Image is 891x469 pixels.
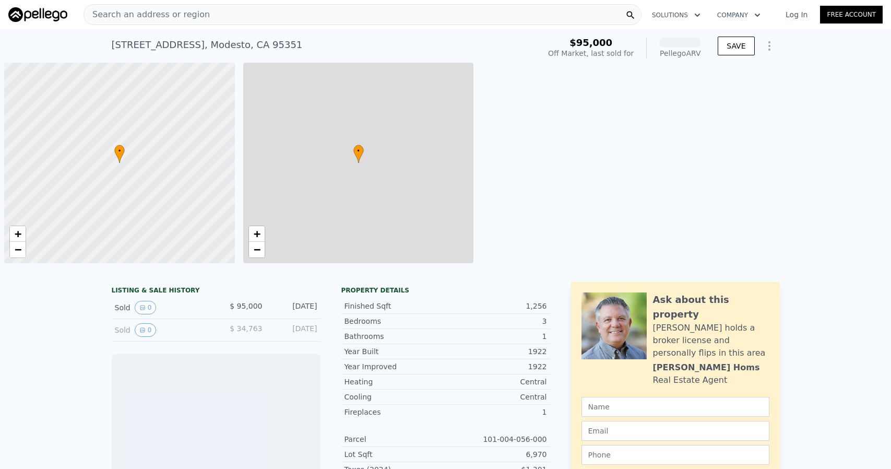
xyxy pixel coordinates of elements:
button: SAVE [718,37,754,55]
div: 3 [446,316,547,326]
div: Bedrooms [344,316,446,326]
div: 1922 [446,361,547,372]
div: Central [446,377,547,387]
span: $ 95,000 [230,302,262,310]
div: Heating [344,377,446,387]
span: $ 34,763 [230,324,262,333]
div: Year Improved [344,361,446,372]
span: • [353,146,364,156]
span: − [15,243,21,256]
div: Sold [115,301,208,314]
div: [DATE] [271,301,317,314]
div: Lot Sqft [344,449,446,460]
span: • [114,146,125,156]
span: Search an address or region [84,8,210,21]
span: − [253,243,260,256]
div: Ask about this property [653,292,769,322]
div: [PERSON_NAME] holds a broker license and personally flips in this area [653,322,769,359]
div: 1922 [446,346,547,357]
img: Pellego [8,7,67,22]
input: Email [581,421,769,441]
div: 1,256 [446,301,547,311]
div: Parcel [344,434,446,444]
span: + [15,227,21,240]
input: Phone [581,445,769,465]
div: Real Estate Agent [653,374,728,386]
a: Zoom out [10,242,26,257]
div: Bathrooms [344,331,446,342]
div: [DATE] [271,323,317,337]
div: 1 [446,407,547,417]
div: Fireplaces [344,407,446,417]
div: [STREET_ADDRESS] , Modesto , CA 95351 [112,38,303,52]
a: Zoom in [10,226,26,242]
a: Zoom in [249,226,265,242]
span: $95,000 [569,37,612,48]
div: Property details [341,286,550,295]
a: Log In [773,9,820,20]
div: Pellego ARV [659,48,701,58]
a: Free Account [820,6,883,24]
div: • [353,145,364,163]
button: Solutions [644,6,709,25]
div: 1 [446,331,547,342]
a: Zoom out [249,242,265,257]
div: Sold [115,323,208,337]
button: Show Options [759,36,780,56]
div: 101-004-056-000 [446,434,547,444]
div: LISTING & SALE HISTORY [112,286,320,297]
div: Year Built [344,346,446,357]
div: [PERSON_NAME] Homs [653,361,760,374]
div: 6,970 [446,449,547,460]
button: View historical data [135,323,157,337]
div: Finished Sqft [344,301,446,311]
span: + [253,227,260,240]
div: • [114,145,125,163]
div: Cooling [344,392,446,402]
button: Company [709,6,769,25]
button: View historical data [135,301,157,314]
input: Name [581,397,769,417]
div: Off Market, last sold for [548,48,634,58]
div: Central [446,392,547,402]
